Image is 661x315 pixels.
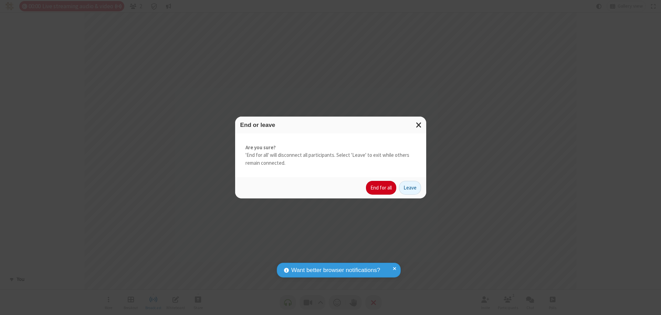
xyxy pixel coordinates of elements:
[240,122,421,128] h3: End or leave
[366,181,396,195] button: End for all
[235,133,426,177] div: 'End for all' will disconnect all participants. Select 'Leave' to exit while others remain connec...
[412,117,426,133] button: Close modal
[245,144,416,152] strong: Are you sure?
[291,266,380,275] span: Want better browser notifications?
[399,181,421,195] button: Leave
